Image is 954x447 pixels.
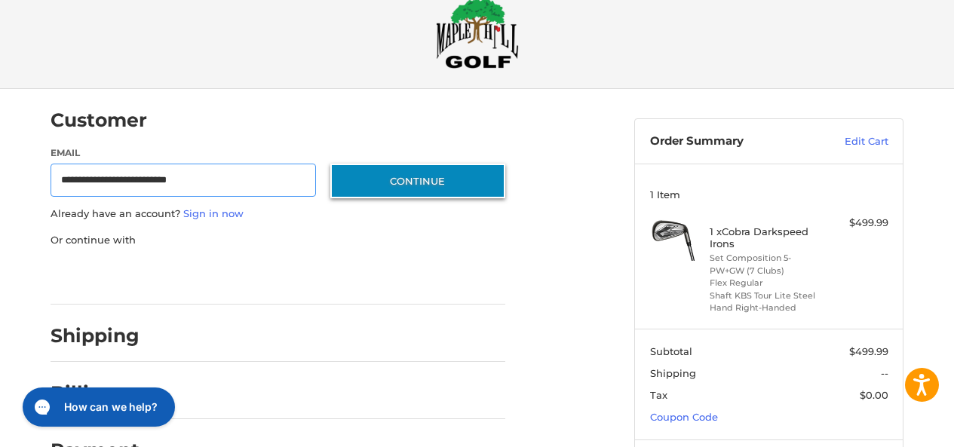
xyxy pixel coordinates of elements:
[51,233,505,248] p: Or continue with
[650,389,667,401] span: Tax
[51,146,316,160] label: Email
[650,367,696,379] span: Shipping
[710,225,825,250] h4: 1 x Cobra Darkspeed Irons
[860,389,888,401] span: $0.00
[812,134,888,149] a: Edit Cart
[881,367,888,379] span: --
[183,207,244,219] a: Sign in now
[51,109,147,132] h2: Customer
[51,207,505,222] p: Already have an account?
[710,252,825,277] li: Set Composition 5-PW+GW (7 Clubs)
[710,289,825,302] li: Shaft KBS Tour Lite Steel
[51,324,140,347] h2: Shipping
[710,302,825,314] li: Hand Right-Handed
[302,262,415,289] iframe: PayPal-venmo
[173,262,287,289] iframe: PayPal-paylater
[849,345,888,357] span: $499.99
[829,216,888,231] div: $499.99
[710,277,825,289] li: Flex Regular
[46,262,159,289] iframe: PayPal-paypal
[650,345,692,357] span: Subtotal
[330,164,505,198] button: Continue
[650,134,812,149] h3: Order Summary
[15,382,179,432] iframe: Gorgias live chat messenger
[650,188,888,201] h3: 1 Item
[650,411,718,423] a: Coupon Code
